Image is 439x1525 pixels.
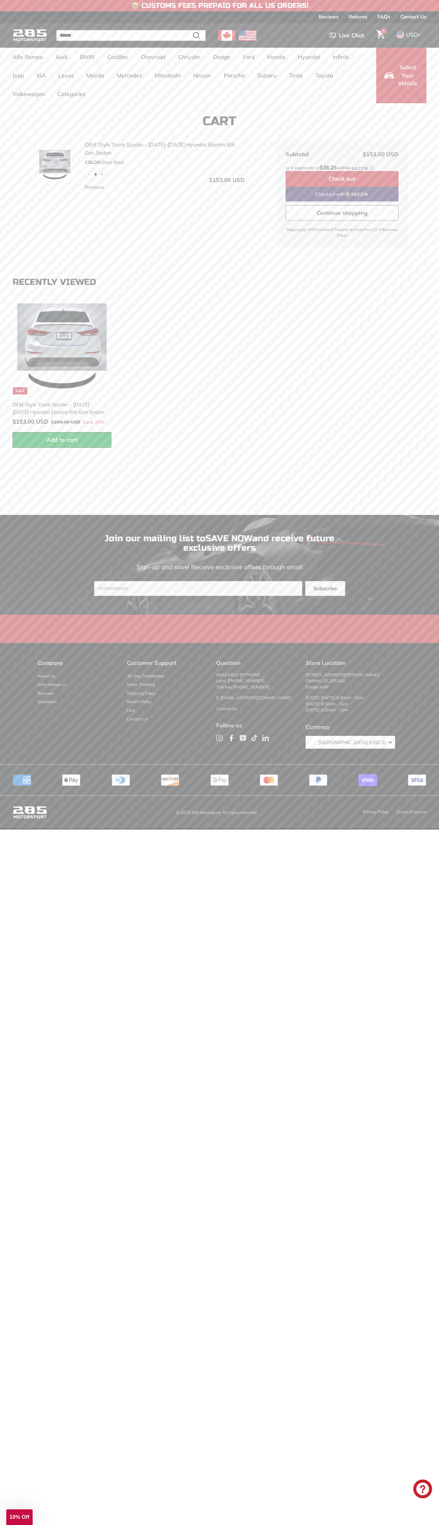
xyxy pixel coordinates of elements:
a: Returns [349,11,367,22]
img: google_pay [210,774,229,786]
a: 30-Day Satisfaction [127,672,165,681]
button: Check out [286,171,399,187]
a: About Us [38,672,55,681]
button: Add to cart [13,432,111,448]
a: Reviews [38,689,53,698]
a: Honda [261,48,292,66]
a: Reviews [319,11,339,22]
button: Live Chat [321,28,372,43]
img: 285 Motorsport [13,805,47,820]
a: Chevrolet [134,48,172,66]
span: Subscribe [313,585,337,592]
span: Save 25% [83,419,104,426]
a: Cart [372,25,388,46]
a: Remove [85,183,104,191]
a: Checkout with [286,187,399,201]
div: Store Location [306,659,401,667]
a: Ford [237,48,261,66]
a: Sale OEM Style Trunk Spoiler - [DATE]-[DATE] Hyundai Elantra 6th Gen Sedan Save 25% [13,300,111,432]
div: or 4 payments of with [286,165,399,171]
span: Live Chat [339,31,364,40]
a: Volkswagen [6,85,51,103]
a: Contact Us [127,715,147,724]
span: 1 [383,29,385,33]
div: Question [216,659,296,667]
a: Dodge [207,48,237,66]
span: © 2025 285 Motorsport. All rights reserved [176,809,263,816]
a: Chrysler [172,48,207,66]
div: Follow us [216,721,296,730]
a: Categories [51,85,92,103]
a: BMW [74,48,101,66]
img: OEM Style Trunk Spoiler - 2017-2018 Hyundai Elantra 6th Gen Sedan [31,150,78,181]
a: Cadillac [101,48,134,66]
span: Select Your Vehicle [397,63,418,88]
a: Nissan [187,66,217,85]
a: Why choose us [38,680,66,689]
img: Logo_285_Motorsport_areodynamics_components [13,28,47,43]
span: $204.00 USD [51,419,80,425]
a: Subaru [251,66,283,85]
a: Return Policy [127,698,152,706]
strong: SAVE NOW [206,533,252,544]
a: Terms of Service [396,809,426,814]
div: or 4 payments of$38.25withSezzle Click to learn more about Sezzle [286,165,399,171]
div: Company [38,659,118,667]
a: Privacy Policy [363,809,388,814]
img: apple_pay [62,774,81,786]
a: Contact Us [400,11,426,22]
span: $153.00 USD [13,418,48,425]
h1: Cart [13,114,426,128]
div: Customer Support [127,659,207,667]
div: Sale [13,387,27,394]
p: E: [EMAIL_ADDRESS][DOMAIN_NAME] [216,695,296,701]
p: Join our mailing list to and receive future exclusive offers [94,534,345,553]
button: [GEOGRAPHIC_DATA] (USD $) [306,736,395,749]
p: Sign-up and save! Receive exclusive offers through email [94,562,345,572]
a: Mercedes [110,66,148,85]
a: Google MAP [306,684,329,689]
a: Order Tracking [127,680,155,689]
a: Continue shopping [286,205,399,221]
a: OEM Style Trunk Spoiler - [DATE]-[DATE] Hyundai Elantra 6th Gen Sedan [85,141,245,157]
button: Increase item quantity by one [97,169,107,180]
img: diners_club [111,774,130,786]
div: Subtotal [286,150,309,158]
div: Gloss Black [85,159,245,166]
a: Infiniti [326,48,355,66]
img: visa [408,774,426,786]
a: Alfa Romeo [6,48,49,66]
a: Porsche [217,66,251,85]
div: 10% Off [6,1509,33,1525]
button: Reduce item quantity by one [85,169,94,180]
span: $38.25 [320,164,337,171]
span: $153.00 USD [363,151,399,158]
a: Lexus [52,66,80,85]
a: Shipping Policy [127,689,155,698]
p: AVAILABLE BY PHONE Local: [PHONE_NUMBER] Tool free [PHONE_NUMBER] [216,672,296,690]
span: COLOR: [85,159,101,165]
small: Shipping by UPS Oversized Tracked, No Duty Fees (2-5 Business Days) [286,227,399,238]
a: Jeep [6,66,30,85]
img: american_express [13,774,31,786]
a: Toyota [309,66,340,85]
a: Mitsubishi [148,66,187,85]
div: OEM Style Trunk Spoiler - [DATE]-[DATE] Hyundai Elantra 6th Gen Sedan [13,401,105,416]
a: Tesla [283,66,309,85]
img: discover [161,774,179,786]
span: $153.00 USD [209,176,245,184]
button: Subscribe [305,581,345,596]
a: FAQs [377,11,390,22]
img: Sezzle [345,165,368,171]
p: [STREET_ADDRESS][PERSON_NAME], Candiac, QC J5R 6X2 [306,672,401,690]
a: KIA [30,66,52,85]
a: Mazda [80,66,110,85]
input: Search [56,30,206,41]
a: Disclaimer [38,698,57,706]
span: 10% Off [9,1514,29,1520]
a: Hyundai [292,48,326,66]
span: USD [406,31,418,38]
a: Audi [49,48,74,66]
inbox-online-store-chat: Shopify online store chat [411,1480,434,1500]
div: Currency [306,723,395,731]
